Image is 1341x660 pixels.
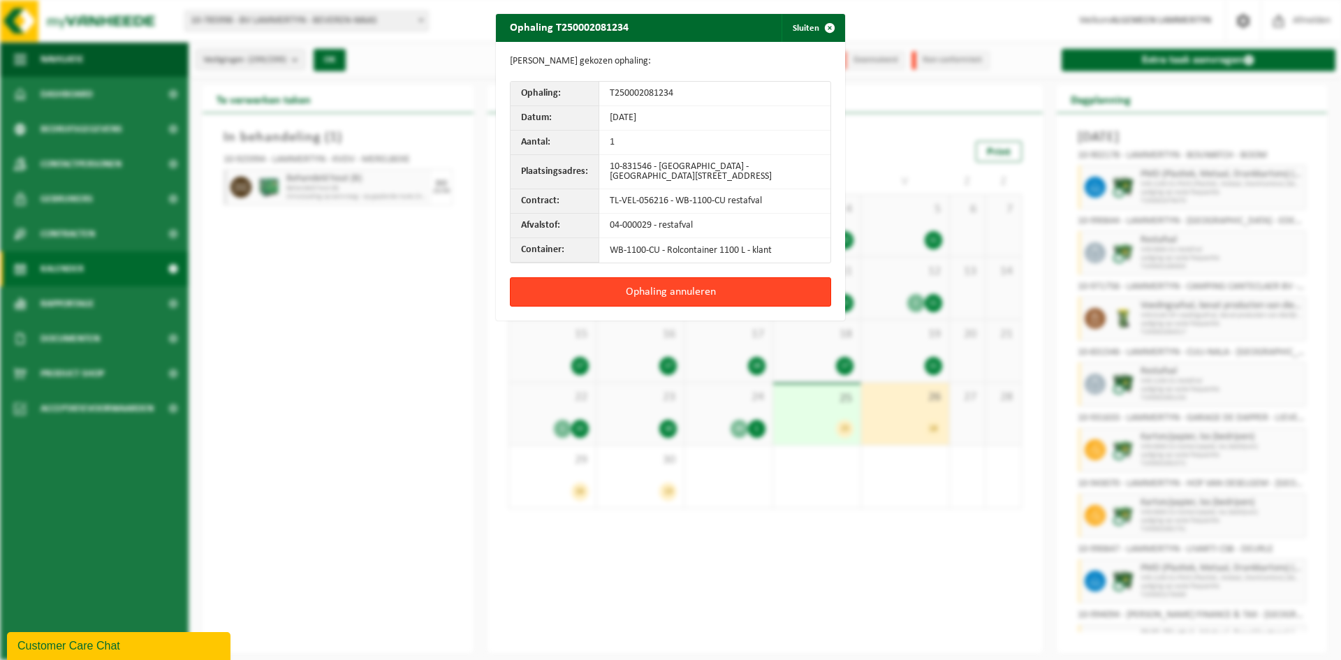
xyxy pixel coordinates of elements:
[7,629,233,660] iframe: chat widget
[599,214,830,238] td: 04-000029 - restafval
[496,14,643,41] h2: Ophaling T250002081234
[599,155,830,189] td: 10-831546 - [GEOGRAPHIC_DATA] - [GEOGRAPHIC_DATA][STREET_ADDRESS]
[511,238,599,263] th: Container:
[511,155,599,189] th: Plaatsingsadres:
[511,214,599,238] th: Afvalstof:
[599,82,830,106] td: T250002081234
[511,82,599,106] th: Ophaling:
[599,106,830,131] td: [DATE]
[510,277,831,307] button: Ophaling annuleren
[511,131,599,155] th: Aantal:
[511,106,599,131] th: Datum:
[782,14,844,42] button: Sluiten
[599,238,830,263] td: WB-1100-CU - Rolcontainer 1100 L - klant
[510,56,831,67] p: [PERSON_NAME] gekozen ophaling:
[599,189,830,214] td: TL-VEL-056216 - WB-1100-CU restafval
[511,189,599,214] th: Contract:
[599,131,830,155] td: 1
